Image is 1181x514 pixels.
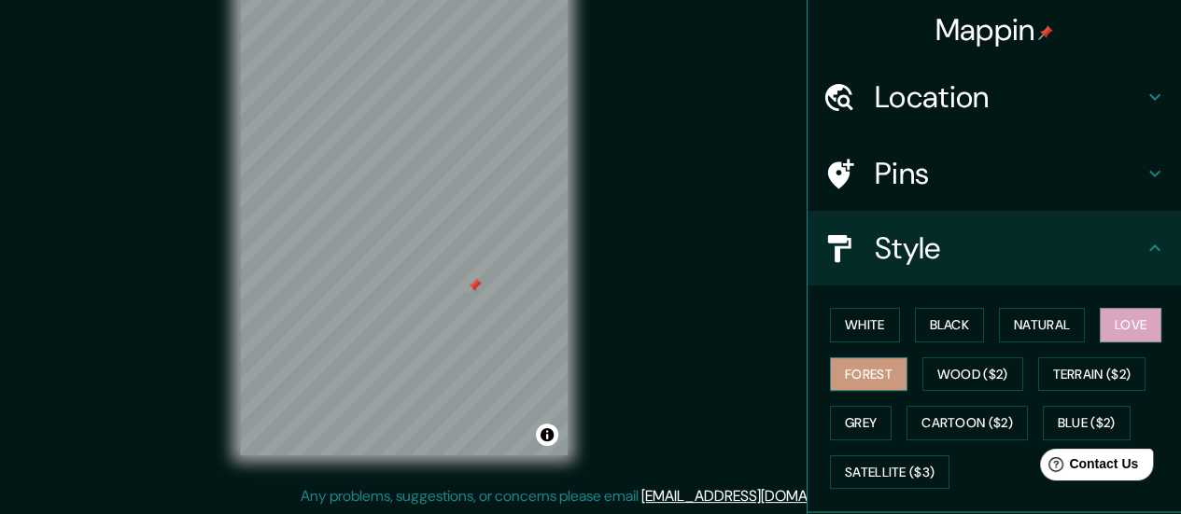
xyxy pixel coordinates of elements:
[830,357,907,392] button: Forest
[922,357,1023,392] button: Wood ($2)
[536,424,558,446] button: Toggle attribution
[1038,357,1146,392] button: Terrain ($2)
[808,60,1181,134] div: Location
[915,308,985,342] button: Black
[1015,441,1160,493] iframe: Help widget launcher
[907,406,1028,440] button: Cartoon ($2)
[641,486,872,506] a: [EMAIL_ADDRESS][DOMAIN_NAME]
[808,136,1181,211] div: Pins
[935,11,1054,49] h4: Mappin
[830,406,892,440] button: Grey
[808,211,1181,285] div: Style
[875,78,1144,116] h4: Location
[875,229,1144,267] h4: Style
[1100,308,1161,342] button: Love
[830,308,900,342] button: White
[999,308,1085,342] button: Natural
[301,485,875,507] p: Any problems, suggestions, or concerns please email .
[875,155,1144,192] h4: Pins
[1043,406,1131,440] button: Blue ($2)
[1038,25,1053,40] img: pin-icon.png
[830,455,949,490] button: Satellite ($3)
